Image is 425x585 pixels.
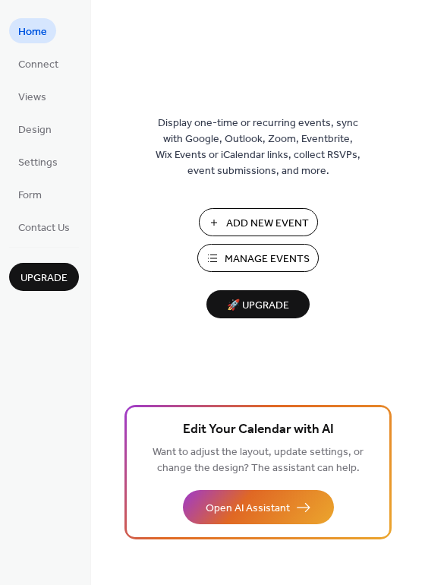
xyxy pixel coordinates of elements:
[20,270,68,286] span: Upgrade
[225,251,310,267] span: Manage Events
[183,419,334,441] span: Edit Your Calendar with AI
[9,182,51,207] a: Form
[216,296,301,316] span: 🚀 Upgrade
[18,122,52,138] span: Design
[9,149,67,174] a: Settings
[183,490,334,524] button: Open AI Assistant
[18,220,70,236] span: Contact Us
[9,18,56,43] a: Home
[226,216,309,232] span: Add New Event
[206,501,290,517] span: Open AI Assistant
[18,90,46,106] span: Views
[9,263,79,291] button: Upgrade
[9,51,68,76] a: Connect
[18,24,47,40] span: Home
[18,188,42,204] span: Form
[206,290,310,318] button: 🚀 Upgrade
[9,116,61,141] a: Design
[9,214,79,239] a: Contact Us
[156,115,360,179] span: Display one-time or recurring events, sync with Google, Outlook, Zoom, Eventbrite, Wix Events or ...
[153,442,364,479] span: Want to adjust the layout, update settings, or change the design? The assistant can help.
[197,244,319,272] button: Manage Events
[18,155,58,171] span: Settings
[18,57,58,73] span: Connect
[9,84,55,109] a: Views
[199,208,318,236] button: Add New Event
